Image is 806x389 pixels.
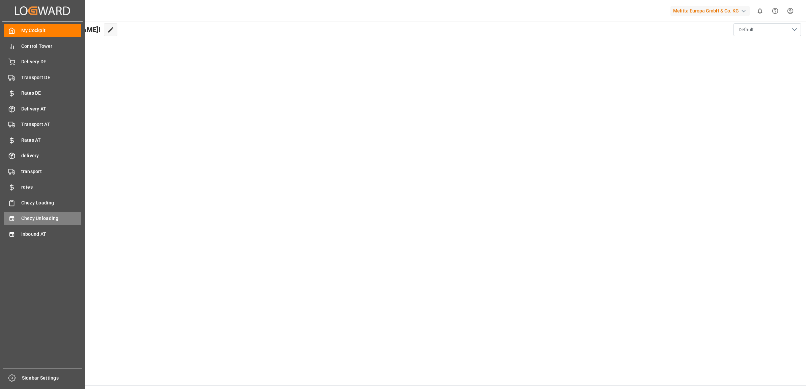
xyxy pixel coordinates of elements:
[4,181,81,194] a: rates
[4,212,81,225] a: Chezy Unloading
[4,71,81,84] a: Transport DE
[21,74,82,81] span: Transport DE
[4,133,81,147] a: Rates AT
[752,3,768,19] button: show 0 new notifications
[21,152,82,159] span: delivery
[4,227,81,240] a: Inbound AT
[4,118,81,131] a: Transport AT
[670,4,752,17] button: Melitta Europa GmbH & Co. KG
[21,184,82,191] span: rates
[733,23,801,36] button: open menu
[21,43,82,50] span: Control Tower
[21,137,82,144] span: Rates AT
[21,58,82,65] span: Delivery DE
[21,231,82,238] span: Inbound AT
[4,87,81,100] a: Rates DE
[4,39,81,53] a: Control Tower
[4,196,81,209] a: Chezy Loading
[21,121,82,128] span: Transport AT
[768,3,783,19] button: Help Center
[21,105,82,112] span: Delivery AT
[670,6,750,16] div: Melitta Europa GmbH & Co. KG
[21,215,82,222] span: Chezy Unloading
[4,149,81,162] a: delivery
[21,90,82,97] span: Rates DE
[4,24,81,37] a: My Cockpit
[739,26,754,33] span: Default
[4,165,81,178] a: transport
[21,199,82,206] span: Chezy Loading
[4,55,81,68] a: Delivery DE
[21,168,82,175] span: transport
[4,102,81,115] a: Delivery AT
[21,27,82,34] span: My Cockpit
[22,375,82,382] span: Sidebar Settings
